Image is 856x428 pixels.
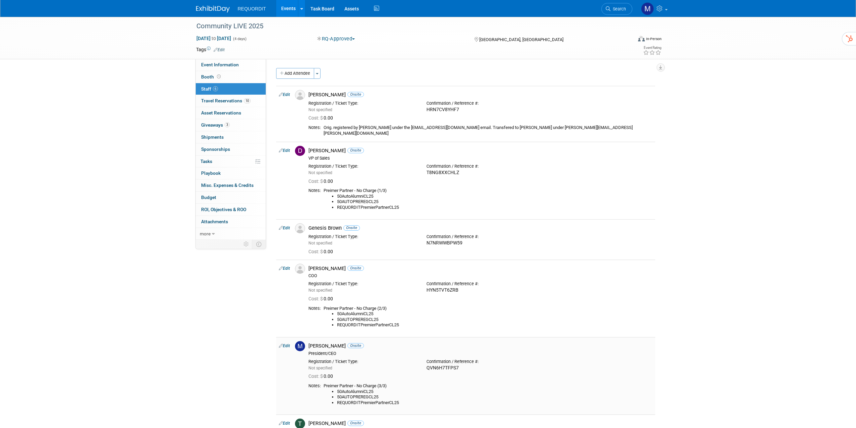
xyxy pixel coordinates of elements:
[308,241,332,245] span: Not specified
[194,20,622,32] div: Community LIVE 2025
[337,311,653,317] li: 50AutoAlumniCL25
[426,359,534,364] div: Confirmation / Reference #:
[426,240,534,246] div: N7NRWWBPW59
[201,122,230,128] span: Giveaways
[196,95,266,107] a: Travel Reservations10
[324,383,653,405] div: Preimer Partner - No Charge (3/3)
[426,164,534,169] div: Confirmation / Reference #:
[308,115,336,121] span: 0.00
[426,234,534,239] div: Confirmation / Reference #:
[308,115,324,121] span: Cost: $
[308,225,653,231] div: Genesis Brown
[426,287,534,293] div: HYN5TVT6ZRB
[308,234,416,239] div: Registration / Ticket Type:
[201,219,228,224] span: Attachments
[295,264,305,274] img: Associate-Profile-5.png
[232,37,247,41] span: (4 days)
[308,296,336,301] span: 0.00
[279,226,290,230] a: Edit
[479,37,563,42] span: [GEOGRAPHIC_DATA], [GEOGRAPHIC_DATA]
[426,281,534,287] div: Confirmation / Reference #:
[426,365,534,371] div: QVN6H7TFPS7
[196,35,231,41] span: [DATE] [DATE]
[593,35,662,45] div: Event Format
[295,341,305,351] img: M.jpg
[308,188,321,193] div: Notes:
[347,92,364,97] span: Onsite
[240,240,252,249] td: Personalize Event Tab Strip
[200,231,211,236] span: more
[276,68,314,79] button: Add Attendee
[426,170,534,176] div: T8NG8XXCHLZ
[601,3,632,15] a: Search
[201,183,254,188] span: Misc. Expenses & Credits
[196,107,266,119] a: Asset Reservations
[643,46,661,50] div: Event Rating
[201,134,224,140] span: Shipments
[196,192,266,203] a: Budget
[225,122,230,127] span: 3
[252,240,266,249] td: Toggle Event Tabs
[196,46,225,53] td: Tags
[196,71,266,83] a: Booth
[201,195,216,200] span: Budget
[308,125,321,130] div: Notes:
[196,59,266,71] a: Event Information
[308,170,332,175] span: Not specified
[308,359,416,364] div: Registration / Ticket Type:
[295,90,305,100] img: Associate-Profile-5.png
[426,101,534,106] div: Confirmation / Reference #:
[308,147,653,154] div: [PERSON_NAME]
[214,47,225,52] a: Edit
[337,205,653,210] li: REQUORDITPremierPartnerCL25
[196,131,266,143] a: Shipments
[196,167,266,179] a: Playbook
[308,351,653,356] div: President/CEO
[201,110,241,116] span: Asset Reservations
[308,273,653,278] div: COO
[201,86,218,92] span: Staff
[279,343,290,348] a: Edit
[308,265,653,272] div: [PERSON_NAME]
[324,188,653,210] div: Preimer Partner - No Charge (1/3)
[308,101,416,106] div: Registration / Ticket Type:
[426,107,534,113] div: HRN7CV8YHF7
[308,420,653,427] div: [PERSON_NAME]
[201,62,239,67] span: Event Information
[201,98,251,103] span: Travel Reservations
[196,6,230,12] img: ExhibitDay
[308,383,321,389] div: Notes:
[638,36,645,41] img: Format-Inperson.png
[196,216,266,228] a: Attachments
[308,306,321,311] div: Notes:
[343,225,360,230] span: Onsite
[324,125,653,136] div: Orig. registered by [PERSON_NAME] under the [EMAIL_ADDRESS][DOMAIN_NAME] email. Transfered to [PE...
[308,281,416,287] div: Registration / Ticket Type:
[201,207,246,212] span: ROI, Objectives & ROO
[200,159,212,164] span: Tasks
[196,179,266,191] a: Misc. Expenses & Credits
[295,223,305,233] img: Associate-Profile-5.png
[308,373,324,379] span: Cost: $
[337,389,653,395] li: 50AutoAlumniCL25
[347,148,364,153] span: Onsite
[196,228,266,240] a: more
[308,156,653,161] div: VP of Sales
[337,400,653,406] li: REQUORDITPremierPartnerCL25
[308,178,336,184] span: 0.00
[308,343,653,349] div: [PERSON_NAME]
[337,394,653,400] li: 50AUTOPREREGCL25
[279,266,290,271] a: Edit
[347,266,364,271] span: Onsite
[315,35,358,42] button: RQ-Approved
[196,119,266,131] a: Giveaways3
[308,288,332,293] span: Not specified
[279,148,290,153] a: Edit
[324,306,653,328] div: Preimer Partner - No Charge (2/3)
[238,6,266,11] span: REQUORDIT
[308,92,653,98] div: [PERSON_NAME]
[279,421,290,426] a: Edit
[295,146,305,156] img: D.jpg
[337,199,653,205] li: 50AUTOPREREGCL25
[216,74,222,79] span: Booth not reserved yet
